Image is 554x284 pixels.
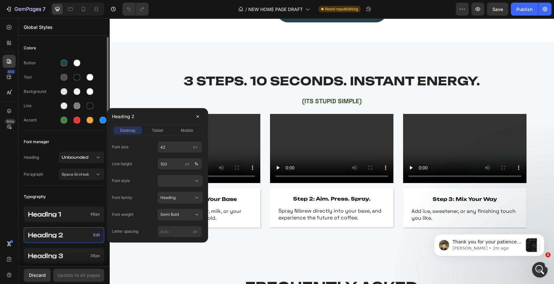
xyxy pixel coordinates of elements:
[160,212,179,217] span: Semi Bold
[325,6,358,12] span: Need republishing
[160,195,176,201] span: Heading
[112,212,133,217] label: Font weight
[59,152,104,163] button: Unbounded
[24,103,59,109] div: Line
[183,160,191,168] button: %
[3,3,48,16] button: 7
[157,226,202,237] input: px
[169,190,276,203] p: Spray Nibrew directly into your base, and experience the future of coffee.
[424,221,554,266] iframe: Intercom notifications message
[28,211,88,217] p: Heading 1
[59,168,104,180] button: Space Grotesk
[184,178,261,184] strong: Step 2: Aim. Press. Spray.
[24,117,59,123] div: Accent
[112,178,130,184] label: Font style
[24,44,36,52] span: Colors
[29,272,46,278] div: Discard
[294,96,417,165] video: Video
[152,128,163,133] span: tablet
[93,232,100,238] span: Edit
[192,160,200,168] button: px
[511,3,538,16] button: Publish
[157,209,203,220] button: Semi Bold
[90,253,100,259] span: 36px
[245,6,247,13] span: /
[492,6,503,12] span: Save
[112,228,138,234] label: Letter spacing
[109,18,554,284] iframe: To enrich screen reader interactions, please activate Accessibility in Grammarly extension settings
[24,154,59,160] span: Heading
[181,128,193,133] span: mobile
[24,138,49,146] span: Font manager
[112,161,132,167] label: Line height
[90,211,100,217] span: 46px
[193,144,198,149] span: px
[194,161,198,167] div: %
[112,195,132,201] label: Font family
[112,113,134,120] span: Heading 2
[5,119,16,124] div: Beta
[157,158,202,170] input: px%
[24,60,59,66] div: Button
[248,6,303,13] span: NEW HOME PAGE DRAFT
[62,171,95,177] span: Space Grotesk
[24,89,59,94] div: Background
[157,141,202,153] input: px
[28,232,91,238] p: Heading 2
[161,96,284,165] video: Video
[193,229,198,234] span: px
[157,192,203,204] button: Heading
[24,74,59,80] div: Text
[302,190,409,204] p: Add ice, sweetener, or any finishing touch you like.
[28,253,88,259] p: Heading 3
[122,3,149,16] div: Undo/Redo
[24,24,104,31] p: Global Styles
[112,144,129,150] label: Font size
[62,154,95,160] span: Unbounded
[516,6,533,13] div: Publish
[6,69,16,74] div: 450
[57,272,100,278] div: Update to all pages
[487,3,508,16] button: Save
[24,269,51,282] button: Discard
[120,128,135,133] span: desktop
[24,171,59,177] span: Paragraph
[545,252,550,257] span: 1
[185,161,190,167] div: px
[24,193,46,201] span: Typography
[53,269,104,282] button: Update to all pages
[323,178,388,184] strong: Step 3: Mix Your Way
[43,5,45,13] p: 7
[532,262,548,278] iframe: Intercom live chat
